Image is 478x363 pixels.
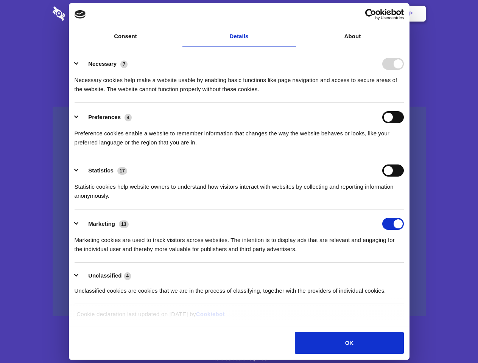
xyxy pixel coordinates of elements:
div: Unclassified cookies are cookies that we are in the process of classifying, together with the pro... [75,281,404,295]
div: Marketing cookies are used to track visitors across websites. The intention is to display ads tha... [75,230,404,254]
button: Necessary (7) [75,58,132,70]
button: Statistics (17) [75,164,132,177]
div: Statistic cookies help website owners to understand how visitors interact with websites by collec... [75,177,404,200]
a: Login [343,2,376,25]
span: 17 [117,167,127,175]
label: Statistics [88,167,114,174]
a: About [296,26,409,47]
span: 4 [125,114,132,121]
h1: Eliminate Slack Data Loss. [53,34,426,61]
div: Necessary cookies help make a website usable by enabling basic functions like page navigation and... [75,70,404,94]
button: Preferences (4) [75,111,137,123]
label: Necessary [88,60,117,67]
a: Contact [307,2,342,25]
div: Preference cookies enable a website to remember information that changes the way the website beha... [75,123,404,147]
h4: Auto-redaction of sensitive data, encrypted data sharing and self-destructing private chats. Shar... [53,69,426,94]
button: Marketing (13) [75,218,134,230]
span: 4 [124,272,131,280]
button: OK [295,332,403,354]
a: Wistia video thumbnail [53,107,426,316]
a: Cookiebot [196,311,225,317]
span: 7 [120,60,128,68]
img: logo-wordmark-white-trans-d4663122ce5f474addd5e946df7df03e33cb6a1c49d2221995e7729f52c070b2.svg [53,6,117,21]
a: Pricing [222,2,255,25]
label: Marketing [88,220,115,227]
span: 13 [119,220,129,228]
iframe: Drift Widget Chat Controller [440,325,469,354]
label: Preferences [88,114,121,120]
a: Details [182,26,296,47]
img: logo [75,10,86,19]
a: Consent [69,26,182,47]
a: Usercentrics Cookiebot - opens in a new window [338,9,404,20]
button: Unclassified (4) [75,271,136,281]
div: Cookie declaration last updated on [DATE] by [71,310,407,324]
